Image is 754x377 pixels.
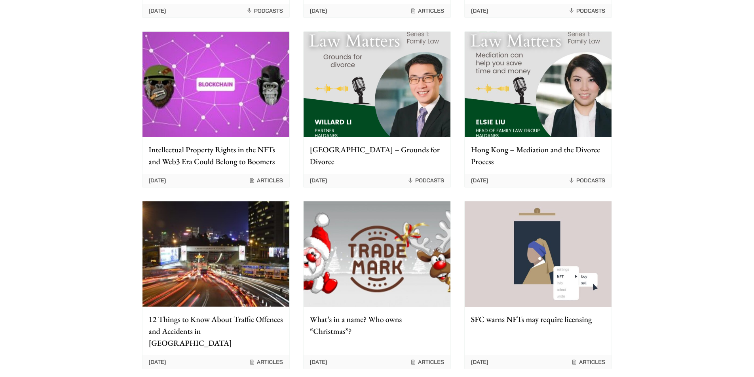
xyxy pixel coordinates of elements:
a: What’s in a name? Who owns “Christmas”? [DATE] Articles [303,201,451,369]
a: [GEOGRAPHIC_DATA] – Grounds for Divorce [DATE] Podcasts [303,31,451,188]
a: Hong Kong – Mediation and the Divorce Process [DATE] Podcasts [464,31,612,188]
time: [DATE] [471,7,488,14]
time: [DATE] [149,358,166,366]
span: Articles [249,177,283,184]
time: [DATE] [310,177,327,184]
p: Intellectual Property Rights in the NFTs and Web3 Era Could Belong to Boomers [149,144,283,167]
span: Articles [410,7,444,14]
p: SFC warns NFTs may require licensing [471,313,605,325]
span: Podcasts [568,7,605,14]
span: Podcasts [407,177,444,184]
a: SFC warns NFTs may require licensing [DATE] Articles [464,201,612,369]
span: Articles [249,358,283,366]
a: Intellectual Property Rights in the NFTs and Web3 Era Could Belong to Boomers [DATE] Articles [142,31,290,188]
span: Podcasts [568,177,605,184]
time: [DATE] [471,177,488,184]
time: [DATE] [310,358,327,366]
p: 12 Things to Know About Traffic Offences and Accidents in [GEOGRAPHIC_DATA] [149,313,283,349]
p: [GEOGRAPHIC_DATA] – Grounds for Divorce [310,144,444,167]
time: [DATE] [471,358,488,366]
time: [DATE] [310,7,327,14]
a: 12 Things to Know About Traffic Offences and Accidents in [GEOGRAPHIC_DATA] [DATE] Articles [142,201,290,369]
p: What’s in a name? Who owns “Christmas”? [310,313,444,337]
time: [DATE] [149,7,166,14]
p: Hong Kong – Mediation and the Divorce Process [471,144,605,167]
span: Podcasts [246,7,283,14]
span: Articles [410,358,444,366]
time: [DATE] [149,177,166,184]
span: Articles [571,358,605,366]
